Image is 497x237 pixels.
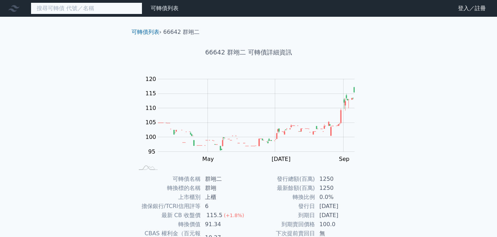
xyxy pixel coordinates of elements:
tspan: 95 [148,148,155,155]
td: 最新 CB 收盤價 [134,211,201,220]
td: [DATE] [315,211,363,220]
td: 0.0% [315,193,363,202]
tspan: 115 [145,90,156,97]
td: 91.34 [201,220,249,229]
tspan: 120 [145,76,156,82]
tspan: [DATE] [272,156,291,162]
td: 6 [201,202,249,211]
td: 發行總額(百萬) [249,175,315,184]
td: 可轉債名稱 [134,175,201,184]
td: 100.0 [315,220,363,229]
td: 發行日 [249,202,315,211]
span: (+1.8%) [224,213,244,218]
tspan: 105 [145,119,156,126]
a: 可轉債列表 [131,29,159,35]
g: Series [158,87,354,150]
tspan: 110 [145,105,156,111]
td: 擔保銀行/TCRI信用評等 [134,202,201,211]
li: 66642 群翊二 [163,28,199,36]
tspan: Sep [339,156,349,162]
td: 轉換比例 [249,193,315,202]
h1: 66642 群翊二 可轉債詳細資訊 [126,47,371,57]
td: 1250 [315,184,363,193]
td: 到期賣回價格 [249,220,315,229]
g: Chart [142,76,365,177]
tspan: 100 [145,134,156,140]
td: 到期日 [249,211,315,220]
li: › [131,28,161,36]
td: [DATE] [315,202,363,211]
tspan: May [202,156,214,162]
div: 115.5 [205,211,224,220]
td: 群翊二 [201,175,249,184]
td: 1250 [315,175,363,184]
td: 最新餘額(百萬) [249,184,315,193]
td: 轉換標的名稱 [134,184,201,193]
input: 搜尋可轉債 代號／名稱 [31,2,142,14]
td: 上櫃 [201,193,249,202]
td: 轉換價值 [134,220,201,229]
a: 登入／註冊 [452,3,491,14]
td: 上市櫃別 [134,193,201,202]
td: 群翊 [201,184,249,193]
a: 可轉債列表 [151,5,179,12]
